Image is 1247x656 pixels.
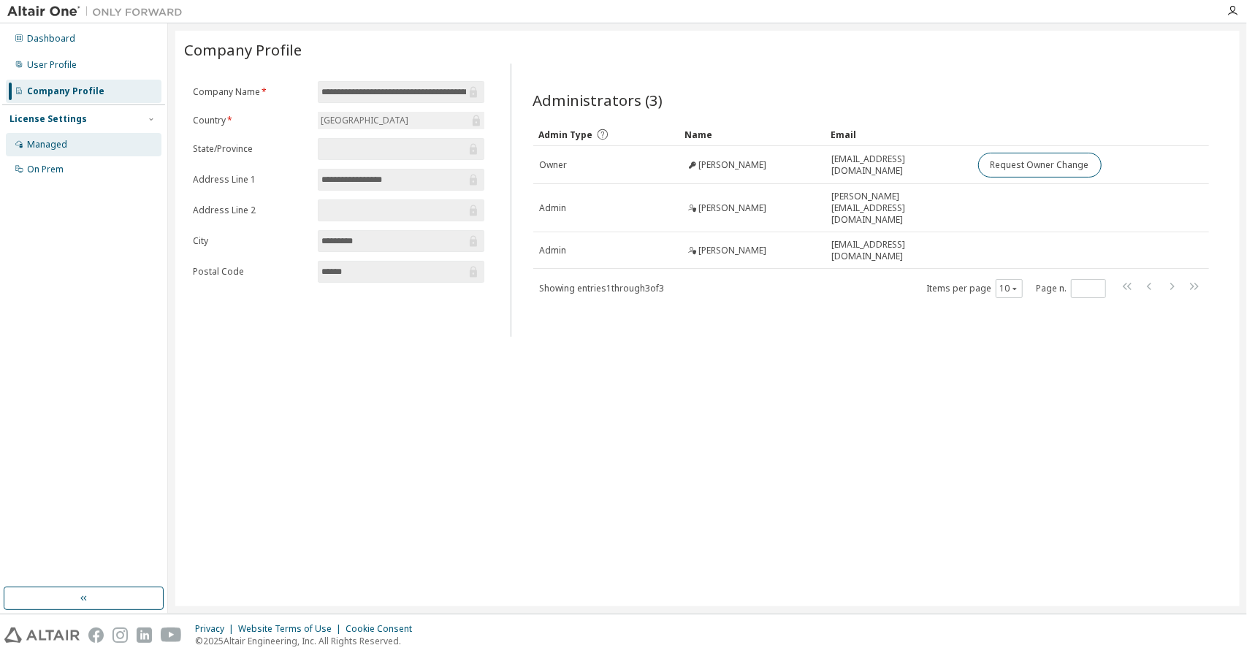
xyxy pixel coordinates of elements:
div: [GEOGRAPHIC_DATA] [319,112,411,129]
div: License Settings [9,113,87,125]
span: Admin [540,202,567,214]
span: [EMAIL_ADDRESS][DOMAIN_NAME] [832,239,965,262]
div: Cookie Consent [346,623,421,635]
span: Page n. [1036,279,1106,298]
div: On Prem [27,164,64,175]
div: User Profile [27,59,77,71]
span: [PERSON_NAME] [699,202,767,214]
img: altair_logo.svg [4,628,80,643]
label: Address Line 2 [193,205,309,216]
div: Name [685,123,820,146]
span: [PERSON_NAME][EMAIL_ADDRESS][DOMAIN_NAME] [832,191,965,226]
p: © 2025 Altair Engineering, Inc. All Rights Reserved. [195,635,421,647]
div: Email [831,123,966,146]
span: [PERSON_NAME] [699,245,767,256]
button: 10 [999,283,1019,294]
label: Postal Code [193,266,309,278]
div: Dashboard [27,33,75,45]
span: [EMAIL_ADDRESS][DOMAIN_NAME] [832,153,965,177]
span: [PERSON_NAME] [699,159,767,171]
label: City [193,235,309,247]
span: Showing entries 1 through 3 of 3 [540,282,665,294]
span: Admin [540,245,567,256]
div: Managed [27,139,67,150]
div: Company Profile [27,85,104,97]
span: Owner [540,159,568,171]
div: [GEOGRAPHIC_DATA] [318,112,484,129]
label: Country [193,115,309,126]
label: Address Line 1 [193,174,309,186]
label: State/Province [193,143,309,155]
img: instagram.svg [113,628,128,643]
span: Items per page [926,279,1023,298]
img: youtube.svg [161,628,182,643]
label: Company Name [193,86,309,98]
button: Request Owner Change [978,153,1102,178]
div: Privacy [195,623,238,635]
div: Website Terms of Use [238,623,346,635]
img: facebook.svg [88,628,104,643]
img: linkedin.svg [137,628,152,643]
span: Admin Type [539,129,593,141]
span: Administrators (3) [533,90,663,110]
img: Altair One [7,4,190,19]
span: Company Profile [184,39,302,60]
